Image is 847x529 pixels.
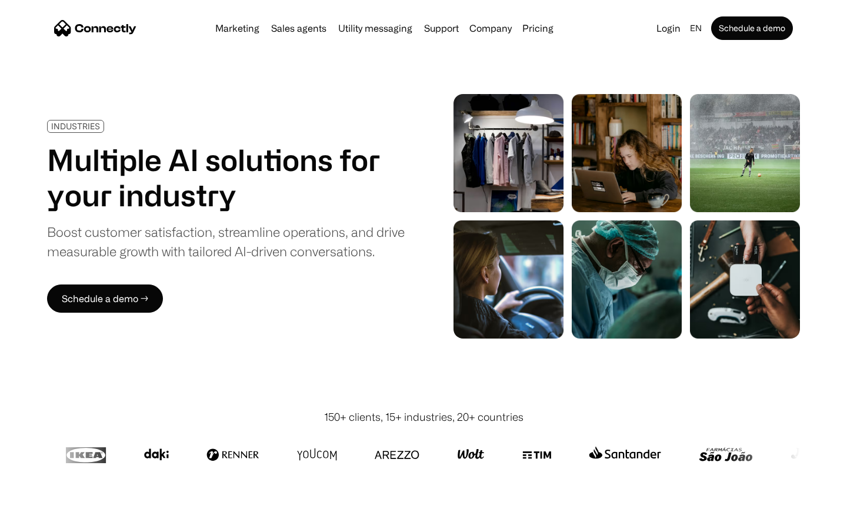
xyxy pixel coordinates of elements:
div: INDUSTRIES [51,122,100,130]
a: Schedule a demo [711,16,793,40]
a: Marketing [211,24,264,33]
a: Sales agents [266,24,331,33]
a: Pricing [518,24,558,33]
h1: Multiple AI solutions for your industry [47,142,405,213]
a: Schedule a demo → [47,284,163,313]
ul: Language list [24,508,71,525]
div: en [690,20,702,36]
a: Support [419,24,463,33]
a: Login [652,20,685,36]
div: Company [469,20,512,36]
div: Boost customer satisfaction, streamline operations, and drive measurable growth with tailored AI-... [47,222,405,261]
a: Utility messaging [334,24,417,33]
div: 150+ clients, 15+ industries, 20+ countries [324,409,523,425]
aside: Language selected: English [12,507,71,525]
